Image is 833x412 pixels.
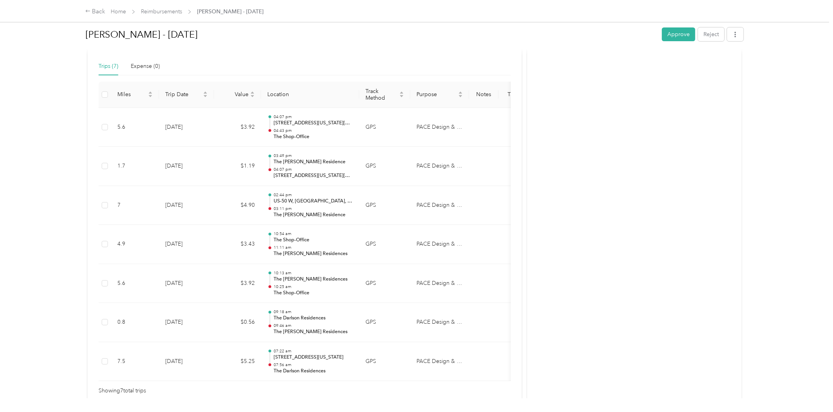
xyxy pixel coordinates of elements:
p: 10:25 am [274,284,353,290]
td: [DATE] [159,303,214,342]
th: Notes [469,82,499,108]
div: Trips (7) [99,62,118,71]
th: Purpose [410,82,469,108]
td: 7 [111,186,159,225]
p: [STREET_ADDRESS][US_STATE] [274,354,353,361]
td: PACE Design & Construction [410,108,469,147]
td: $3.92 [214,264,261,303]
td: $4.90 [214,186,261,225]
p: US-50 W, [GEOGRAPHIC_DATA], [GEOGRAPHIC_DATA] [274,198,353,205]
p: 03:11 pm [274,206,353,211]
span: caret-down [148,94,153,98]
span: Value [220,91,248,98]
td: $1.19 [214,147,261,186]
div: Expense (0) [131,62,160,71]
p: The [PERSON_NAME] Residences [274,328,353,335]
td: $5.25 [214,342,261,381]
td: 7.5 [111,342,159,381]
span: Miles [117,91,146,98]
p: 11:11 am [274,245,353,250]
button: Approve [662,27,695,41]
p: [STREET_ADDRESS][US_STATE][US_STATE] [274,120,353,127]
p: The [PERSON_NAME] Residence [274,211,353,219]
p: [STREET_ADDRESS][US_STATE][US_STATE][US_STATE][US_STATE] [274,172,353,179]
th: Location [261,82,359,108]
td: [DATE] [159,225,214,264]
p: 03:49 pm [274,153,353,159]
span: Trip Date [165,91,201,98]
th: Track Method [359,82,410,108]
span: caret-up [458,90,463,95]
td: PACE Design & Construction [410,225,469,264]
p: The [PERSON_NAME] Residences [274,250,353,257]
p: The Darlson Residences [274,315,353,322]
a: Reimbursements [141,8,182,15]
td: $3.92 [214,108,261,147]
th: Miles [111,82,159,108]
td: 5.6 [111,108,159,147]
span: Track Method [365,88,398,101]
span: Purpose [416,91,457,98]
span: [PERSON_NAME] - [DATE] [197,7,263,16]
td: GPS [359,108,410,147]
td: GPS [359,186,410,225]
span: caret-down [203,94,208,98]
td: 0.8 [111,303,159,342]
td: PACE Design & Construction [410,303,469,342]
p: The [PERSON_NAME] Residences [274,276,353,283]
td: GPS [359,303,410,342]
td: [DATE] [159,342,214,381]
td: [DATE] [159,186,214,225]
td: GPS [359,225,410,264]
td: $3.43 [214,225,261,264]
h1: Brian Calhan - 09/16/2025 [86,25,656,44]
td: PACE Design & Construction [410,342,469,381]
td: GPS [359,264,410,303]
span: caret-down [399,94,404,98]
p: 10:13 am [274,270,353,276]
td: 4.9 [111,225,159,264]
div: Back [85,7,106,16]
span: caret-up [399,90,404,95]
span: Showing 7 total trips [99,386,146,395]
td: 1.7 [111,147,159,186]
p: 07:22 am [274,348,353,354]
td: PACE Design & Construction [410,264,469,303]
td: $0.56 [214,303,261,342]
iframe: Everlance-gr Chat Button Frame [789,368,833,412]
td: [DATE] [159,264,214,303]
td: GPS [359,147,410,186]
a: Home [111,8,126,15]
p: The Shop-Office [274,237,353,244]
p: 04:07 pm [274,114,353,120]
p: 09:18 am [274,309,353,315]
span: caret-up [148,90,153,95]
p: The Shop-Office [274,290,353,297]
p: The Shop-Office [274,133,353,140]
p: 10:54 am [274,231,353,237]
p: 04:07 pm [274,167,353,172]
p: 04:43 pm [274,128,353,133]
th: Tags [499,82,528,108]
span: caret-up [250,90,255,95]
p: 02:44 pm [274,192,353,198]
span: caret-up [203,90,208,95]
th: Trip Date [159,82,214,108]
p: 09:46 am [274,323,353,328]
button: Reject [698,27,724,41]
p: The Darlson Residences [274,368,353,375]
td: PACE Design & Construction [410,186,469,225]
th: Value [214,82,261,108]
span: caret-down [250,94,255,98]
p: 07:56 am [274,362,353,368]
td: PACE Design & Construction [410,147,469,186]
p: The [PERSON_NAME] Residence [274,159,353,166]
td: [DATE] [159,108,214,147]
span: caret-down [458,94,463,98]
td: [DATE] [159,147,214,186]
td: 5.6 [111,264,159,303]
td: GPS [359,342,410,381]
